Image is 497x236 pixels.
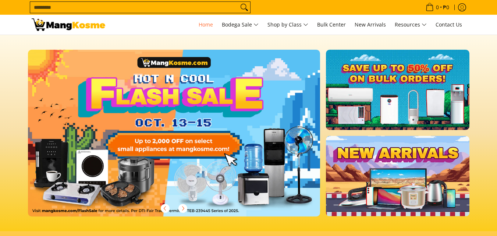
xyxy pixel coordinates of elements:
[175,200,191,216] button: Next
[113,15,466,35] nav: Main Menu
[195,15,217,35] a: Home
[222,20,259,29] span: Bodega Sale
[28,50,344,228] a: More
[32,18,105,31] img: Mang Kosme: Your Home Appliances Warehouse Sale Partner!
[436,21,462,28] span: Contact Us
[199,21,213,28] span: Home
[442,5,450,10] span: ₱0
[355,21,386,28] span: New Arrivals
[313,15,349,35] a: Bulk Center
[395,20,427,29] span: Resources
[317,21,346,28] span: Bulk Center
[157,200,173,216] button: Previous
[432,15,466,35] a: Contact Us
[435,5,440,10] span: 0
[351,15,390,35] a: New Arrivals
[267,20,308,29] span: Shop by Class
[218,15,262,35] a: Bodega Sale
[264,15,312,35] a: Shop by Class
[238,2,250,13] button: Search
[423,3,451,11] span: •
[391,15,430,35] a: Resources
